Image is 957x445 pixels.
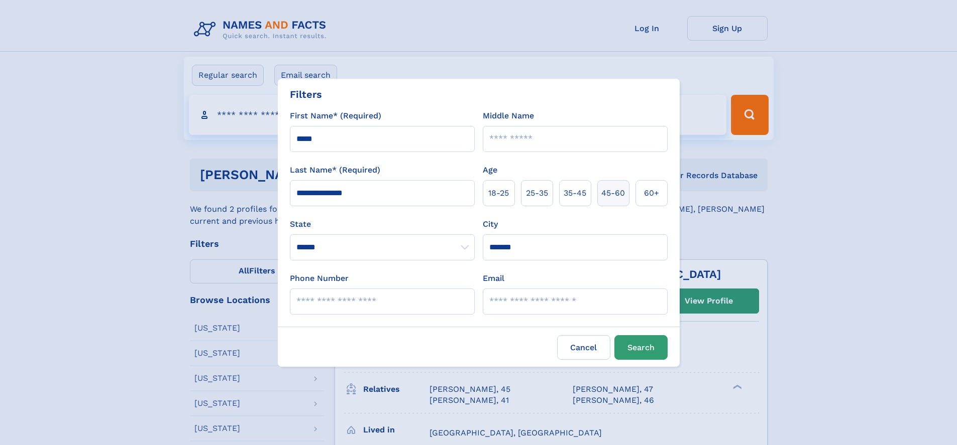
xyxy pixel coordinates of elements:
[644,187,659,199] span: 60+
[564,187,586,199] span: 35‑45
[290,218,475,230] label: State
[290,164,380,176] label: Last Name* (Required)
[483,218,498,230] label: City
[483,272,504,284] label: Email
[614,335,668,360] button: Search
[526,187,548,199] span: 25‑35
[601,187,625,199] span: 45‑60
[483,164,497,176] label: Age
[290,87,322,102] div: Filters
[290,110,381,122] label: First Name* (Required)
[557,335,610,360] label: Cancel
[488,187,509,199] span: 18‑25
[290,272,349,284] label: Phone Number
[483,110,534,122] label: Middle Name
